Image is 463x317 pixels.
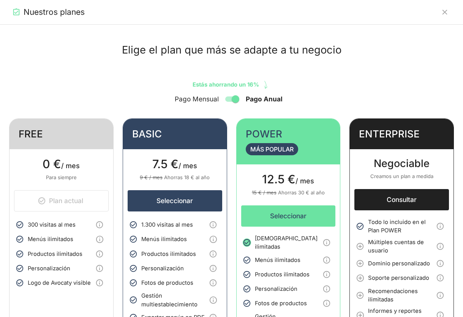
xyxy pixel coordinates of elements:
p: / mes [14,158,109,174]
h1: Elige el plan que más se adapte a tu negocio [9,43,454,57]
span: Productos ilimitados [28,250,92,258]
span: Logo de Avocaty visible [28,279,92,287]
button: Seleccionar [128,190,222,211]
span: Todo lo incluido en el Plan POWER [368,218,433,235]
span: Pago Anual [246,94,283,104]
button: Info [433,256,447,271]
h2: Nuestros planes [24,7,85,17]
span: 15 € / mes [252,189,277,196]
span: Soporte personalizado [368,274,433,282]
button: Info [319,253,334,267]
button: Info [433,288,447,303]
span: Pago Mensual [175,94,219,104]
span: Personalización [255,285,319,293]
span: 0 € [43,157,61,171]
span: Personalización [28,264,92,273]
button: Info [433,239,447,254]
span: Más popular [250,145,294,153]
button: Info [206,218,220,232]
span: Productos ilimitados [255,270,319,279]
span: Personalización [141,264,206,273]
span: 1.300 visitas al mes [141,221,206,229]
button: Info [319,282,334,296]
h4: BASIC [132,128,162,140]
button: Info [92,261,107,276]
button: Info [206,293,220,307]
span: Gestión multiestablecimiento [141,292,206,309]
button: Info [206,247,220,261]
p: Ahorras 18 € al año [128,174,222,181]
button: Info [92,276,107,290]
button: Seleccionar [241,205,336,227]
button: Info [92,247,107,261]
span: [DEMOGRAPHIC_DATA] ilimitadas [255,234,319,251]
button: Consultar [354,189,449,210]
span: 7.5 € [152,157,179,171]
span: Negociable [374,157,430,170]
button: Info [206,276,220,290]
span: Recomendaciones ilimitadas [368,287,433,304]
span: Dominio personalizado [368,259,433,268]
span: Productos ilimitados [141,250,206,258]
button: Info [319,235,334,250]
p: Creamos un plan a medida [354,173,449,180]
p: / mes [241,173,336,189]
button: Info [433,271,447,285]
p: Estás ahorrando un 16% [193,75,270,89]
p: Para siempre [14,174,109,181]
span: Fotos de productos [255,299,319,308]
button: Cerrar [439,6,451,18]
span: Menús ilimitados [255,256,319,264]
span: Múltiples cuentas de usuario [368,238,433,255]
button: Info [206,261,220,276]
span: 9 € / mes [140,174,163,180]
button: Info [319,267,334,282]
h4: ENTERPRISE [359,128,420,140]
h4: FREE [19,128,43,140]
h4: POWER [246,128,282,140]
span: 12.5 € [262,172,295,186]
p: Ahorras 30 € al año [241,189,336,196]
button: Info [433,219,447,233]
button: Info [206,232,220,246]
button: Info [319,296,334,311]
span: Menús ilimitados [141,235,206,243]
button: Info [92,218,107,232]
span: Fotos de productos [141,279,206,287]
span: Menús ilimitados [28,235,92,243]
span: 300 visitas al mes [28,221,92,229]
button: Info [92,232,107,246]
p: / mes [128,158,222,174]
